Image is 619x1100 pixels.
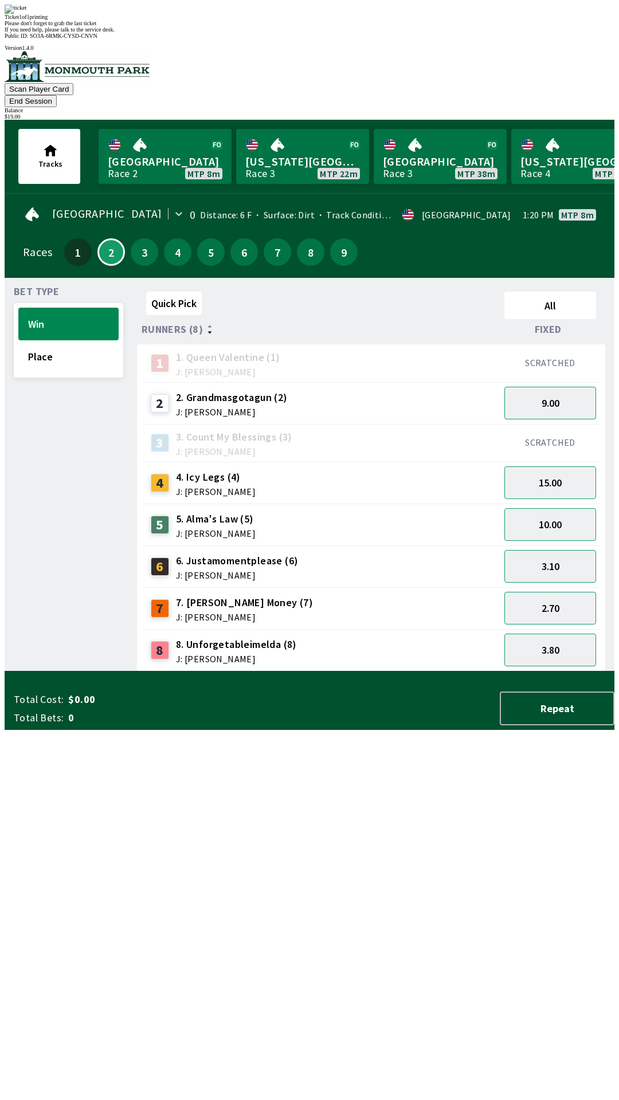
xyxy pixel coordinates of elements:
span: Track Condition: Firm [315,209,416,221]
span: [US_STATE][GEOGRAPHIC_DATA] [245,154,360,169]
span: J: [PERSON_NAME] [176,654,297,663]
span: J: [PERSON_NAME] [176,447,292,456]
button: Repeat [500,692,614,725]
span: 7 [267,248,288,256]
span: 1. Queen Valentine (1) [176,350,280,365]
span: [GEOGRAPHIC_DATA] [52,209,162,218]
span: J: [PERSON_NAME] [176,487,256,496]
span: 2.70 [542,602,559,615]
span: [GEOGRAPHIC_DATA] [108,154,222,169]
div: 2 [151,394,169,412]
span: J: [PERSON_NAME] [176,612,313,622]
button: 15.00 [504,466,596,499]
div: Race 3 [245,169,275,178]
div: 3 [151,434,169,452]
div: $ 19.00 [5,113,614,120]
div: Balance [5,107,614,113]
span: Total Cost: [14,693,64,706]
button: 5 [197,238,225,266]
span: 7. [PERSON_NAME] Money (7) [176,595,313,610]
div: Please don't forget to grab the last ticket [5,20,614,26]
span: 5. Alma's Law (5) [176,512,256,527]
span: All [510,299,591,312]
img: ticket [5,5,26,14]
span: MTP 8m [561,210,594,219]
span: 8 [300,248,322,256]
span: Distance: 6 F [200,209,252,221]
span: 9.00 [542,396,559,410]
span: 3. Count My Blessings (3) [176,430,292,445]
div: 7 [151,599,169,618]
div: Race 2 [108,169,138,178]
span: MTP 38m [457,169,495,178]
span: Surface: Dirt [252,209,315,221]
button: 9.00 [504,387,596,419]
span: SO3A-6RMK-CYSD-CNVN [30,33,97,39]
button: 2.70 [504,592,596,624]
div: 1 [151,354,169,372]
button: Place [18,340,119,373]
button: 3.10 [504,550,596,583]
a: [GEOGRAPHIC_DATA]Race 3MTP 38m [374,129,507,184]
div: 0 [190,210,195,219]
button: Quick Pick [146,292,202,315]
button: 7 [264,238,291,266]
button: 3.80 [504,634,596,666]
div: [GEOGRAPHIC_DATA] [422,210,511,219]
div: SCRATCHED [504,357,596,368]
span: J: [PERSON_NAME] [176,367,280,376]
span: Repeat [510,702,604,715]
div: Race 4 [520,169,550,178]
span: 15.00 [539,476,562,489]
span: If you need help, please talk to the service desk. [5,26,115,33]
span: [GEOGRAPHIC_DATA] [383,154,497,169]
div: 4 [151,474,169,492]
span: 2. Grandmasgotagun (2) [176,390,288,405]
div: 5 [151,516,169,534]
span: 8. Unforgetableimelda (8) [176,637,297,652]
div: Version 1.4.0 [5,45,614,51]
button: Win [18,308,119,340]
span: 6 [233,248,255,256]
span: MTP 22m [320,169,358,178]
div: Fixed [500,324,601,335]
div: Races [23,247,52,257]
button: 2 [97,238,125,266]
span: 0 [68,711,249,725]
button: 8 [297,238,324,266]
span: 3 [134,248,155,256]
span: J: [PERSON_NAME] [176,407,288,417]
button: 1 [64,238,92,266]
img: venue logo [5,51,150,82]
span: Bet Type [14,287,59,296]
span: $0.00 [68,693,249,706]
button: End Session [5,95,57,107]
a: [US_STATE][GEOGRAPHIC_DATA]Race 3MTP 22m [236,129,369,184]
a: [GEOGRAPHIC_DATA]Race 2MTP 8m [99,129,232,184]
div: Ticket 1 of 1 printing [5,14,614,20]
span: Win [28,317,109,331]
button: 6 [230,238,258,266]
span: 10.00 [539,518,562,531]
button: Tracks [18,129,80,184]
span: J: [PERSON_NAME] [176,571,299,580]
span: 1:20 PM [523,210,554,219]
span: 3.80 [542,643,559,657]
span: 9 [333,248,355,256]
span: Quick Pick [151,297,197,310]
span: Tracks [38,159,62,169]
button: Scan Player Card [5,83,73,95]
span: Total Bets: [14,711,64,725]
button: All [504,292,596,319]
span: 4. Icy Legs (4) [176,470,256,485]
span: 1 [67,248,89,256]
div: 6 [151,557,169,576]
span: 4 [167,248,189,256]
button: 9 [330,238,358,266]
span: 2 [101,249,121,255]
button: 3 [131,238,158,266]
span: 6. Justamomentplease (6) [176,553,299,568]
button: 10.00 [504,508,596,541]
span: Fixed [535,325,562,334]
span: MTP 8m [187,169,220,178]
